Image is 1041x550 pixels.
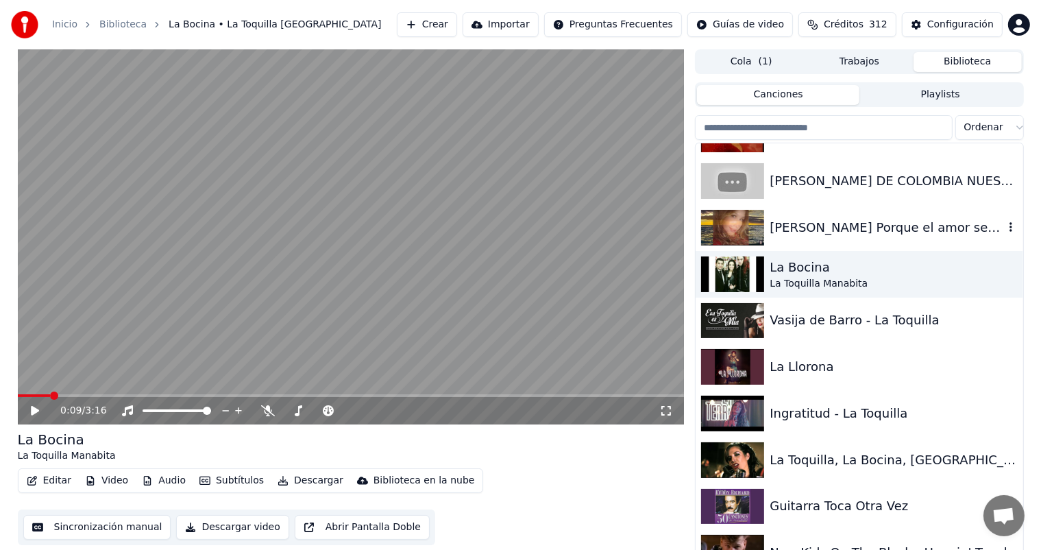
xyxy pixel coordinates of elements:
nav: breadcrumb [52,18,382,32]
div: / [60,404,93,418]
button: Subtítulos [194,471,269,490]
span: 3:16 [85,404,106,418]
button: Guías de video [687,12,793,37]
div: Configuración [927,18,994,32]
button: Video [79,471,134,490]
button: Créditos312 [798,12,896,37]
div: La Bocina [18,430,116,449]
a: Inicio [52,18,77,32]
img: youka [11,11,38,38]
a: Chat abierto [983,495,1025,536]
span: 312 [869,18,887,32]
button: Descargar video [176,515,289,540]
span: La Bocina • La Toquilla [GEOGRAPHIC_DATA] [169,18,381,32]
button: Abrir Pantalla Doble [295,515,430,540]
div: Guitarra Toca Otra Vez [770,497,1017,516]
span: 0:09 [60,404,82,418]
div: La Llorona [770,357,1017,376]
div: Biblioteca en la nube [373,474,475,488]
div: Ingratitud - La Toquilla [770,404,1017,423]
button: Playlists [859,85,1022,105]
button: Trabajos [805,52,914,72]
div: La Toquilla, La Bocina, [GEOGRAPHIC_DATA] 2013 [770,451,1017,470]
button: Preguntas Frecuentes [544,12,682,37]
div: [PERSON_NAME] Porque el amor se va [770,218,1003,237]
div: Vasija de Barro - La Toquilla [770,311,1017,330]
button: Canciones [697,85,859,105]
div: La Toquilla Manabita [770,277,1017,291]
button: Sincronización manual [23,515,171,540]
a: Biblioteca [99,18,147,32]
button: Importar [463,12,539,37]
div: La Toquilla Manabita [18,449,116,463]
span: ( 1 ) [759,55,772,69]
button: Audio [136,471,191,490]
button: Descargar [272,471,349,490]
button: Biblioteca [914,52,1022,72]
div: [PERSON_NAME] DE COLOMBIA NUESTRA HISTORIA [770,171,1017,191]
span: Créditos [824,18,864,32]
button: Cola [697,52,805,72]
button: Configuración [902,12,1003,37]
div: La Bocina [770,258,1017,277]
span: Ordenar [964,121,1003,134]
button: Crear [397,12,457,37]
button: Editar [21,471,77,490]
